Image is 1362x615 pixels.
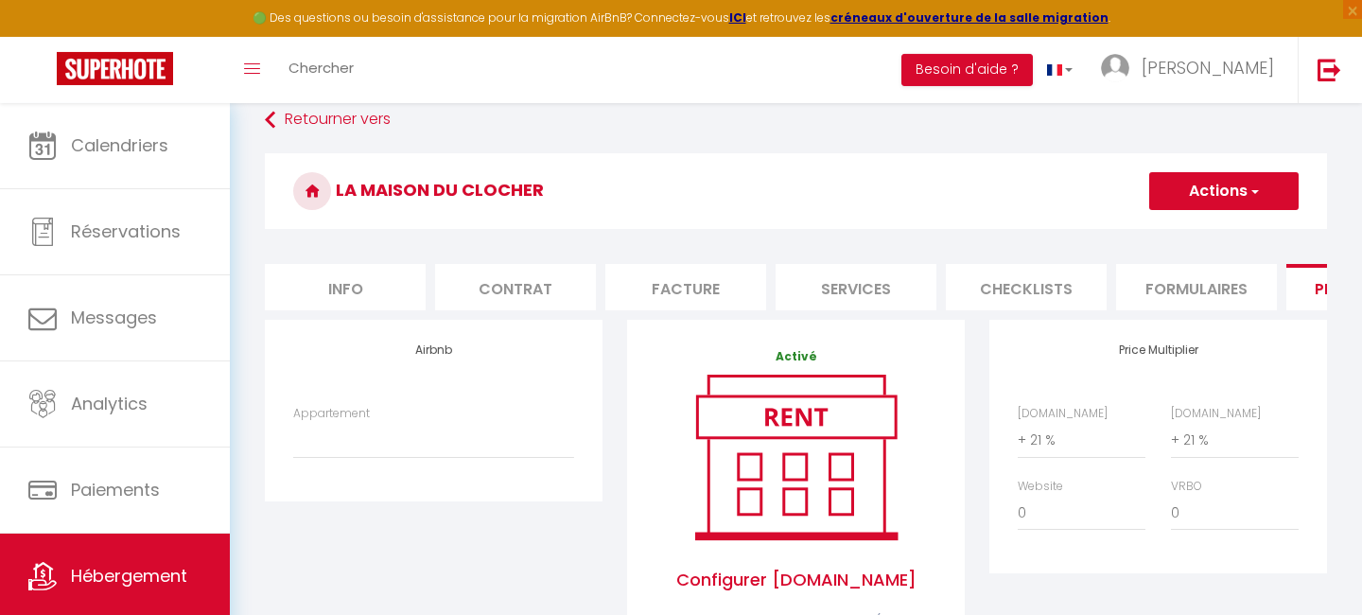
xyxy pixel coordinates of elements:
[1018,405,1108,423] label: [DOMAIN_NAME]
[776,264,936,310] li: Services
[265,153,1327,229] h3: La Maison du clocher
[946,264,1107,310] li: Checklists
[729,9,746,26] a: ICI
[1171,478,1202,496] label: VRBO
[288,58,354,78] span: Chercher
[71,564,187,588] span: Hébergement
[293,343,574,357] h4: Airbnb
[655,548,936,612] span: Configurer [DOMAIN_NAME]
[71,478,160,501] span: Paiements
[57,52,173,85] img: Super Booking
[901,54,1033,86] button: Besoin d'aide ?
[274,37,368,103] a: Chercher
[265,264,426,310] li: Info
[1171,405,1261,423] label: [DOMAIN_NAME]
[1087,37,1298,103] a: ... [PERSON_NAME]
[265,103,1327,137] a: Retourner vers
[293,405,370,423] label: Appartement
[1318,58,1341,81] img: logout
[71,133,168,157] span: Calendriers
[71,220,181,243] span: Réservations
[605,264,766,310] li: Facture
[830,9,1109,26] a: créneaux d'ouverture de la salle migration
[15,8,72,64] button: Ouvrir le widget de chat LiveChat
[1142,56,1274,79] span: [PERSON_NAME]
[71,306,157,329] span: Messages
[655,348,936,366] p: Activé
[675,366,917,548] img: rent.png
[1149,172,1299,210] button: Actions
[1116,264,1277,310] li: Formulaires
[1018,343,1299,357] h4: Price Multiplier
[1101,54,1129,82] img: ...
[1018,478,1063,496] label: Website
[435,264,596,310] li: Contrat
[71,392,148,415] span: Analytics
